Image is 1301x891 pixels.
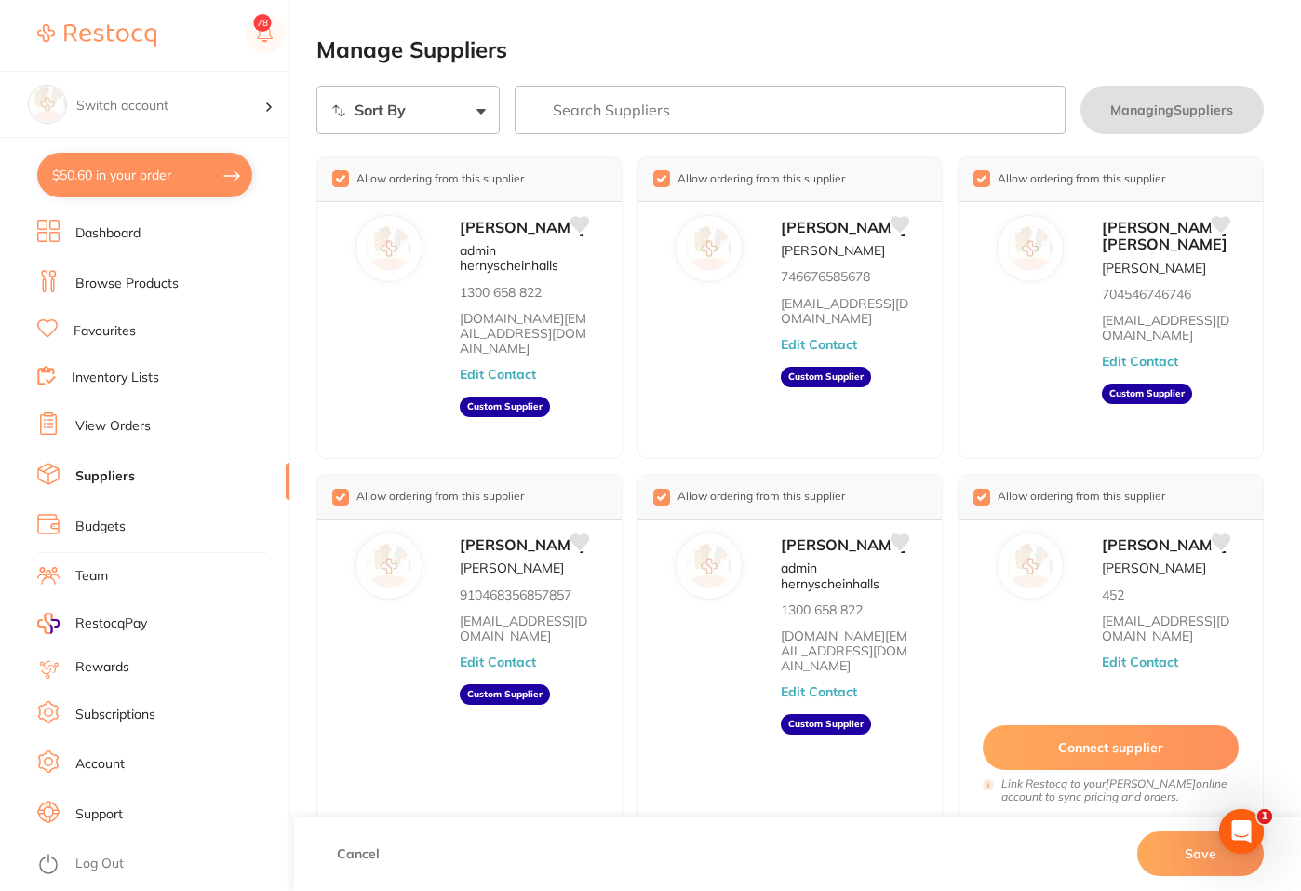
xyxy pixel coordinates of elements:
[75,805,123,824] a: Support
[990,172,1165,185] span: Allow ordering from this supplier
[460,560,564,575] p: [PERSON_NAME]
[983,725,1239,770] button: Connect supplier
[1102,313,1229,343] a: [EMAIL_ADDRESS][DOMAIN_NAME]
[781,296,908,326] a: [EMAIL_ADDRESS][DOMAIN_NAME]
[75,518,126,536] a: Budgets
[37,850,284,880] button: Log Out
[29,86,66,123] img: image
[75,567,108,586] a: Team
[1008,544,1053,588] img: David Melton
[688,544,732,588] img: Henry Schein Halas
[75,755,125,774] a: Account
[37,153,252,197] button: $50.60 in your order
[1219,809,1264,854] iframe: Intercom live chat
[1137,831,1264,876] button: Save
[460,218,585,236] span: [PERSON_NAME]
[1102,535,1227,554] span: [PERSON_NAME]
[781,560,908,590] p: admin hernyscheinhalls
[75,224,141,243] a: Dashboard
[75,614,147,633] span: RestocqPay
[74,322,136,341] a: Favourites
[37,613,60,634] img: RestocqPay
[75,417,151,436] a: View Orders
[367,226,411,271] img: Henry Schein Halas
[349,490,524,503] span: Allow ordering from this supplier
[1102,655,1178,669] button: Edit Contact
[460,535,585,554] span: [PERSON_NAME]
[781,684,857,699] button: Edit Contact
[37,24,156,47] img: Restocq Logo
[349,172,524,185] span: Allow ordering from this supplier
[331,831,385,876] button: Cancel
[367,544,411,588] img: Jelani Kaufman
[1102,354,1178,369] button: Edit Contact
[781,218,906,236] span: [PERSON_NAME]
[76,97,264,115] p: Switch account
[460,367,536,382] button: Edit Contact
[1001,777,1239,803] i: Link Restocq to your [PERSON_NAME] online account to sync pricing and orders.
[781,628,908,673] a: [DOMAIN_NAME][EMAIL_ADDRESS][DOMAIN_NAME]
[37,613,147,634] a: RestocqPay
[460,587,571,602] p: 910468356857857
[75,855,124,873] a: Log Out
[72,369,159,387] a: Inventory Lists
[75,706,155,724] a: Subscriptions
[1102,261,1206,276] p: [PERSON_NAME]
[670,172,845,185] span: Allow ordering from this supplier
[460,655,536,669] button: Edit Contact
[460,243,587,273] p: admin hernyscheinhalls
[781,269,870,284] p: 746676585678
[1080,86,1264,134] button: ManagingSuppliers
[460,285,542,300] p: 1300 658 822
[781,243,885,258] p: [PERSON_NAME]
[515,86,1066,134] input: Search Suppliers
[1102,384,1192,404] aside: Custom Supplier
[460,397,550,417] aside: Custom Supplier
[37,14,156,57] a: Restocq Logo
[781,714,871,735] aside: Custom Supplier
[1257,809,1272,824] span: 1
[460,684,550,705] aside: Custom Supplier
[781,337,857,352] button: Edit Contact
[781,367,871,387] aside: Custom Supplier
[688,226,732,271] img: Dorian Hendricks
[1008,226,1053,271] img: Keefe Parsons
[75,658,129,677] a: Rewards
[460,311,587,356] a: [DOMAIN_NAME][EMAIL_ADDRESS][DOMAIN_NAME]
[670,490,845,503] span: Allow ordering from this supplier
[1102,614,1229,643] a: [EMAIL_ADDRESS][DOMAIN_NAME]
[460,614,587,643] a: [EMAIL_ADDRESS][DOMAIN_NAME]
[1102,218,1227,253] span: [PERSON_NAME] [PERSON_NAME]
[1102,587,1124,602] p: 452
[990,490,1165,503] span: Allow ordering from this supplier
[316,37,1264,63] h2: Manage Suppliers
[781,602,863,617] p: 1300 658 822
[781,535,906,554] span: [PERSON_NAME]
[1102,287,1191,302] p: 704546746746
[75,467,135,486] a: Suppliers
[75,275,179,293] a: Browse Products
[1102,560,1206,575] p: [PERSON_NAME]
